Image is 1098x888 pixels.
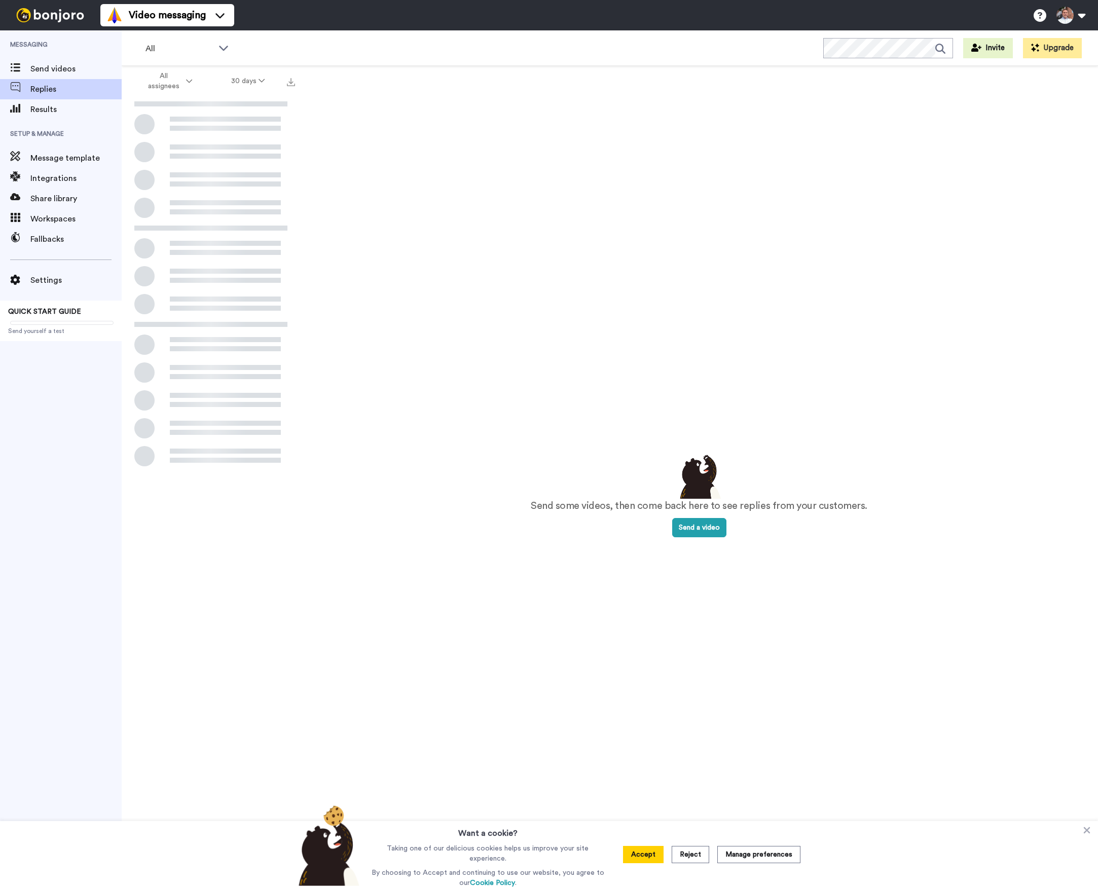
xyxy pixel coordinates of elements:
button: Send a video [672,518,726,537]
button: All assignees [124,67,212,95]
span: Message template [30,152,122,164]
p: Send some videos, then come back here to see replies from your customers. [531,499,867,513]
span: All assignees [143,71,184,91]
span: Share library [30,193,122,205]
a: Send a video [672,524,726,531]
span: Replies [30,83,122,95]
h3: Want a cookie? [458,821,518,839]
span: QUICK START GUIDE [8,308,81,315]
button: Manage preferences [717,846,800,863]
span: Send videos [30,63,122,75]
span: Video messaging [129,8,206,22]
span: Workspaces [30,213,122,225]
p: Taking one of our delicious cookies helps us improve your site experience. [369,843,607,864]
p: By choosing to Accept and continuing to use our website, you agree to our . [369,868,607,888]
a: Cookie Policy [470,879,515,886]
img: results-emptystates.png [674,452,724,499]
span: All [145,43,213,55]
button: Export all results that match these filters now. [284,73,298,89]
span: Settings [30,274,122,286]
button: Reject [672,846,709,863]
img: vm-color.svg [106,7,123,23]
span: Integrations [30,172,122,184]
button: Invite [963,38,1013,58]
img: export.svg [287,78,295,86]
button: Accept [623,846,664,863]
span: Send yourself a test [8,327,114,335]
img: bear-with-cookie.png [289,805,364,886]
img: bj-logo-header-white.svg [12,8,88,22]
button: Upgrade [1023,38,1082,58]
span: Results [30,103,122,116]
button: 30 days [212,72,284,90]
span: Fallbacks [30,233,122,245]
